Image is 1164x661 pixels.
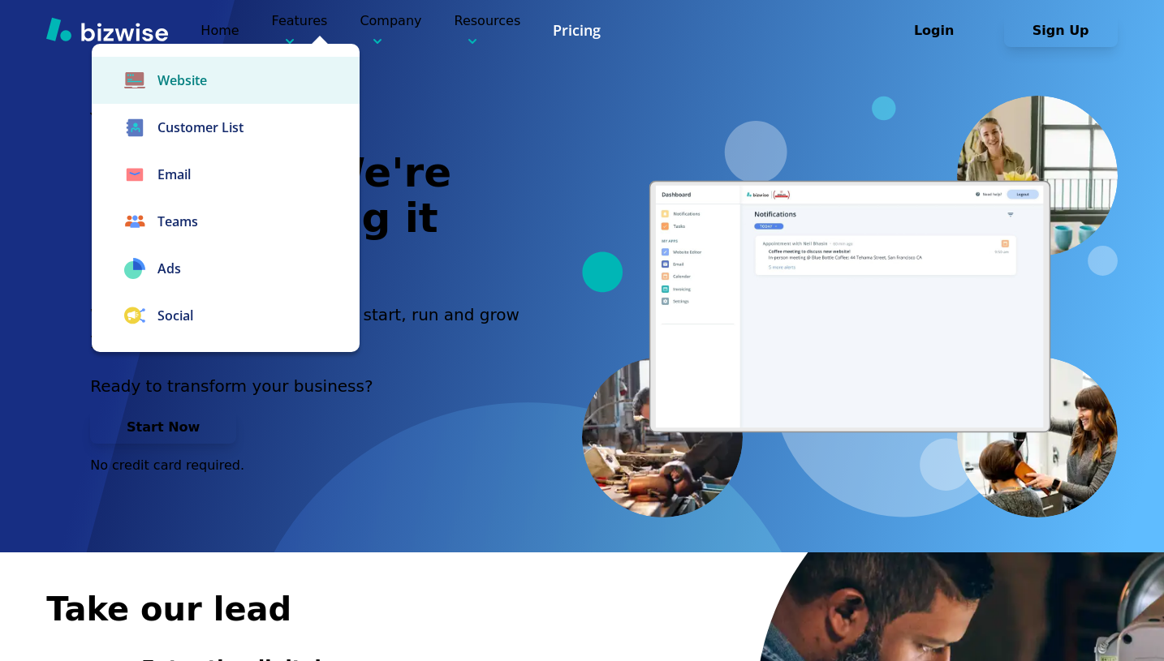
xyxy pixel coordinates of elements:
[90,374,538,398] p: Ready to transform your business?
[1004,23,1118,38] a: Sign Up
[1004,15,1118,47] button: Sign Up
[360,11,421,49] p: Company
[455,11,521,49] p: Resources
[92,245,360,292] a: Ads
[92,151,360,198] a: Email
[92,104,360,151] a: Customer List
[90,106,538,286] h1: You have a business. We're here to bring it online.
[553,20,601,41] a: Pricing
[90,411,236,444] button: Start Now
[200,23,239,38] a: Home
[92,292,360,339] a: Social
[272,11,328,49] p: Features
[90,303,538,351] h2: With Bizwise, you get the best to start, run and grow your business.
[877,15,991,47] button: Login
[90,419,236,435] a: Start Now
[877,23,1004,38] a: Login
[46,17,168,41] img: Bizwise Logo
[90,457,538,474] p: No credit card required.
[92,198,360,245] a: Teams
[46,587,1117,631] h2: Take our lead
[92,57,360,104] a: Website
